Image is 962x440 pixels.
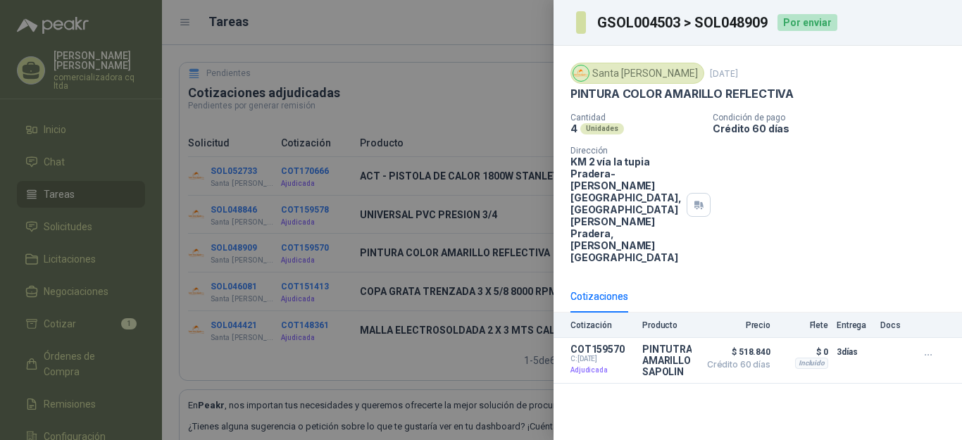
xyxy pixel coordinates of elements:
[570,113,701,122] p: Cantidad
[710,68,738,79] p: [DATE]
[570,63,704,84] div: Santa [PERSON_NAME]
[837,344,872,360] p: 3 días
[700,344,770,360] span: $ 518.840
[880,320,908,330] p: Docs
[580,123,624,134] div: Unidades
[570,320,634,330] p: Cotización
[570,122,577,134] p: 4
[837,320,872,330] p: Entrega
[713,113,956,122] p: Condición de pago
[700,320,770,330] p: Precio
[570,87,794,101] p: PINTURA COLOR AMARILLO REFLECTIVA
[573,65,589,81] img: Company Logo
[713,122,956,134] p: Crédito 60 días
[642,344,692,377] p: PINTUTRAFICO AMARILLO SAPOLIN
[795,358,828,369] div: Incluido
[570,146,681,156] p: Dirección
[570,344,634,355] p: COT159570
[570,156,681,263] p: KM 2 vía la tupia Pradera-[PERSON_NAME][GEOGRAPHIC_DATA], [GEOGRAPHIC_DATA][PERSON_NAME] Pradera ...
[700,360,770,369] span: Crédito 60 días
[570,289,628,304] div: Cotizaciones
[777,14,837,31] div: Por enviar
[570,355,634,363] span: C: [DATE]
[570,363,634,377] p: Adjudicada
[779,320,828,330] p: Flete
[642,320,692,330] p: Producto
[597,15,769,30] h3: GSOL004503 > SOL048909
[779,344,828,360] p: $ 0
